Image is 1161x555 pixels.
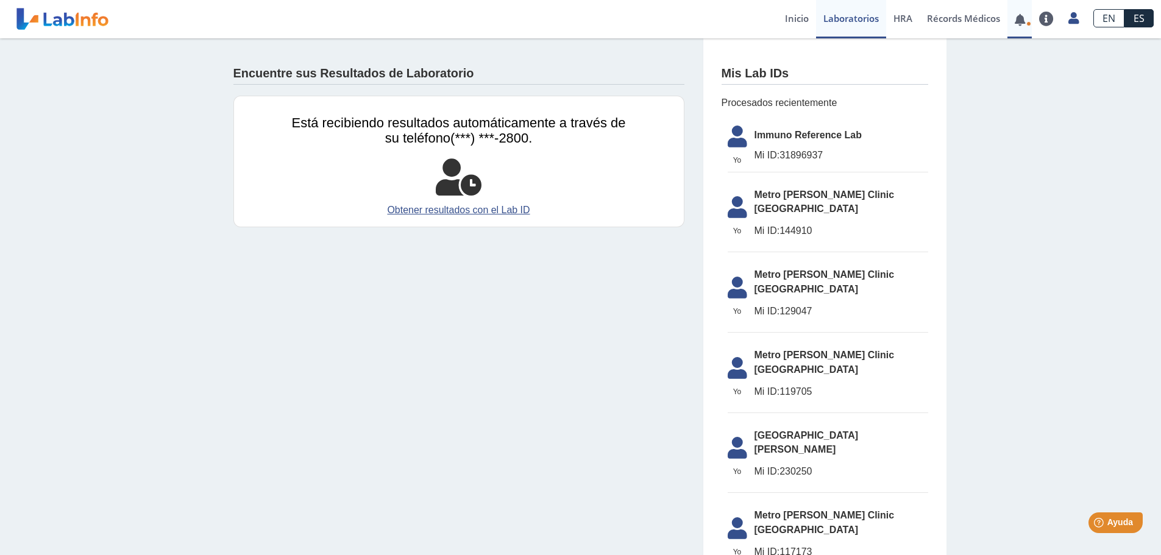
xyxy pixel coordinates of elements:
span: 144910 [754,224,928,238]
span: Yo [720,386,754,397]
span: Metro [PERSON_NAME] Clinic [GEOGRAPHIC_DATA] [754,348,928,377]
span: Mi ID: [754,306,780,316]
span: Procesados recientemente [722,96,928,110]
span: 119705 [754,384,928,399]
span: Está recibiendo resultados automáticamente a través de su teléfono [292,115,626,146]
span: 31896937 [754,148,928,163]
iframe: Help widget launcher [1053,507,1148,542]
span: Metro [PERSON_NAME] Clinic [GEOGRAPHIC_DATA] [754,188,928,217]
span: Mi ID: [754,466,780,476]
span: Yo [720,155,754,166]
span: Yo [720,466,754,477]
span: Mi ID: [754,225,780,236]
a: ES [1124,9,1154,27]
span: Mi ID: [754,150,780,160]
span: 230250 [754,464,928,479]
span: HRA [893,12,912,24]
span: Mi ID: [754,386,780,397]
span: Metro [PERSON_NAME] Clinic [GEOGRAPHIC_DATA] [754,267,928,297]
h4: Mis Lab IDs [722,66,789,81]
span: Yo [720,225,754,236]
span: Yo [720,306,754,317]
h4: Encuentre sus Resultados de Laboratorio [233,66,474,81]
a: EN [1093,9,1124,27]
span: Immuno Reference Lab [754,128,928,143]
span: 129047 [754,304,928,319]
a: Obtener resultados con el Lab ID [292,203,626,217]
span: [GEOGRAPHIC_DATA][PERSON_NAME] [754,428,928,458]
span: Metro [PERSON_NAME] Clinic [GEOGRAPHIC_DATA] [754,508,928,537]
